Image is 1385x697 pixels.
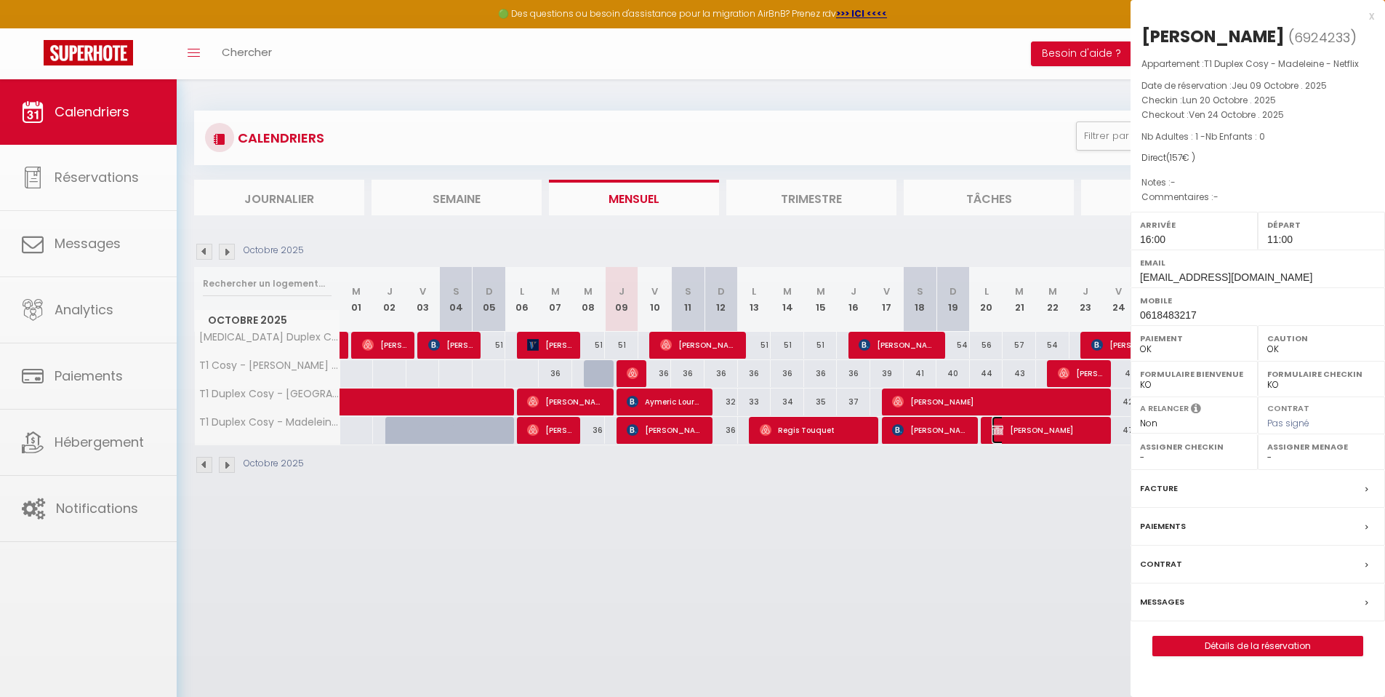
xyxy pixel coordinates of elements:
label: Formulaire Checkin [1267,367,1376,381]
label: Contrat [1267,402,1309,412]
span: Lun 20 Octobre . 2025 [1182,94,1276,106]
i: Sélectionner OUI si vous souhaiter envoyer les séquences de messages post-checkout [1191,402,1201,418]
label: Contrat [1140,557,1182,572]
div: [PERSON_NAME] [1141,25,1285,48]
span: Jeu 09 Octobre . 2025 [1232,79,1327,92]
p: Appartement : [1141,57,1374,71]
label: Assigner Checkin [1140,439,1248,454]
span: 157 [1170,151,1182,164]
label: Caution [1267,331,1376,346]
span: ( € ) [1166,151,1195,164]
p: Checkout : [1141,108,1374,122]
span: - [1213,191,1219,203]
span: T1 Duplex Cosy - Madeleine - Netflix [1204,57,1359,70]
span: 16:00 [1140,234,1165,245]
label: Formulaire Bienvenue [1140,367,1248,381]
label: Arrivée [1140,218,1248,232]
span: Ven 24 Octobre . 2025 [1189,108,1284,121]
span: ( ) [1288,27,1357,47]
div: Direct [1141,151,1374,165]
p: Commentaires : [1141,190,1374,204]
span: [EMAIL_ADDRESS][DOMAIN_NAME] [1140,271,1312,283]
span: Nb Enfants : 0 [1205,130,1265,143]
button: Détails de la réservation [1152,636,1363,656]
label: Paiements [1140,519,1186,534]
p: Checkin : [1141,93,1374,108]
span: 6924233 [1294,28,1350,47]
span: 0618483217 [1140,309,1197,321]
label: Assigner Menage [1267,439,1376,454]
span: 11:00 [1267,234,1293,245]
label: Facture [1140,481,1178,496]
p: Date de réservation : [1141,79,1374,93]
label: Mobile [1140,293,1376,308]
span: Pas signé [1267,417,1309,429]
p: Notes : [1141,175,1374,190]
div: x [1131,7,1374,25]
label: A relancer [1140,402,1189,415]
label: Messages [1140,594,1184,610]
span: - [1171,176,1176,188]
label: Email [1140,255,1376,270]
label: Départ [1267,218,1376,232]
span: Nb Adultes : 1 - [1141,130,1265,143]
label: Paiement [1140,331,1248,346]
a: Détails de la réservation [1153,637,1362,656]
